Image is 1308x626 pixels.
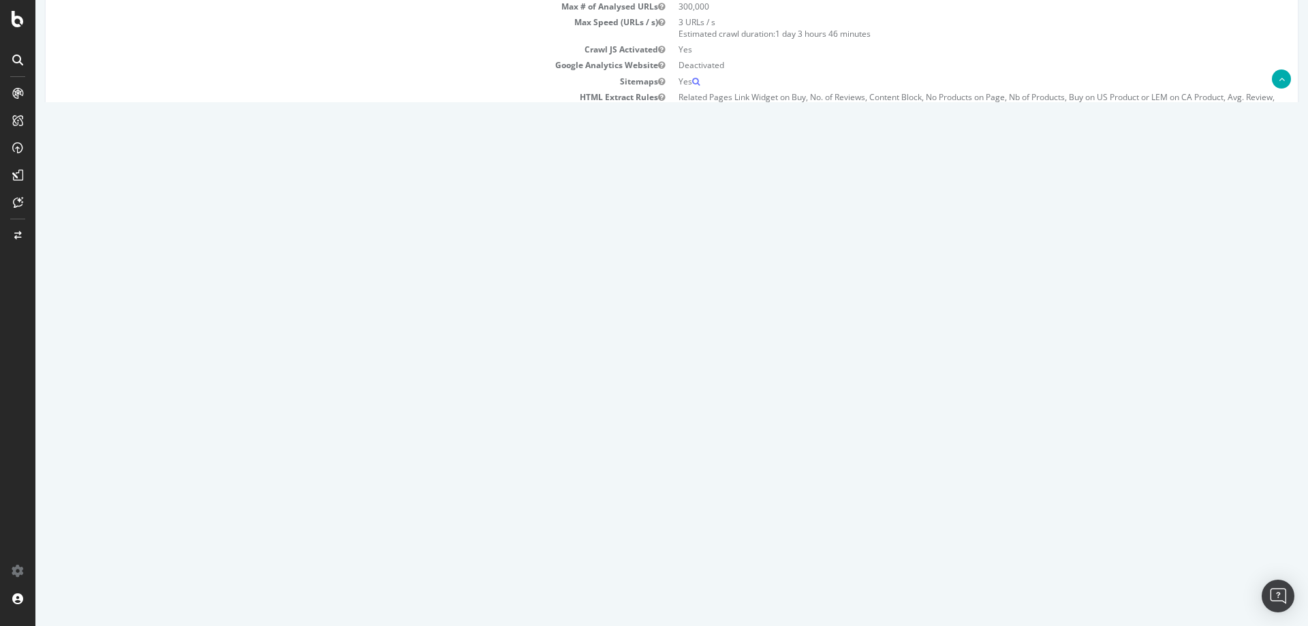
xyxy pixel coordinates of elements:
[636,89,1252,116] td: Related Pages Link Widget on Buy, No. of Reviews, Content Block, No Products on Page, Nb of Produ...
[20,42,636,57] td: Crawl JS Activated
[20,89,636,116] td: HTML Extract Rules
[20,57,636,73] td: Google Analytics Website
[20,74,636,89] td: Sitemaps
[636,74,1252,89] td: Yes
[1262,580,1294,612] div: Open Intercom Messenger
[740,28,835,40] span: 1 day 3 hours 46 minutes
[636,14,1252,42] td: 3 URLs / s Estimated crawl duration:
[20,14,636,42] td: Max Speed (URLs / s)
[636,57,1252,73] td: Deactivated
[636,42,1252,57] td: Yes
